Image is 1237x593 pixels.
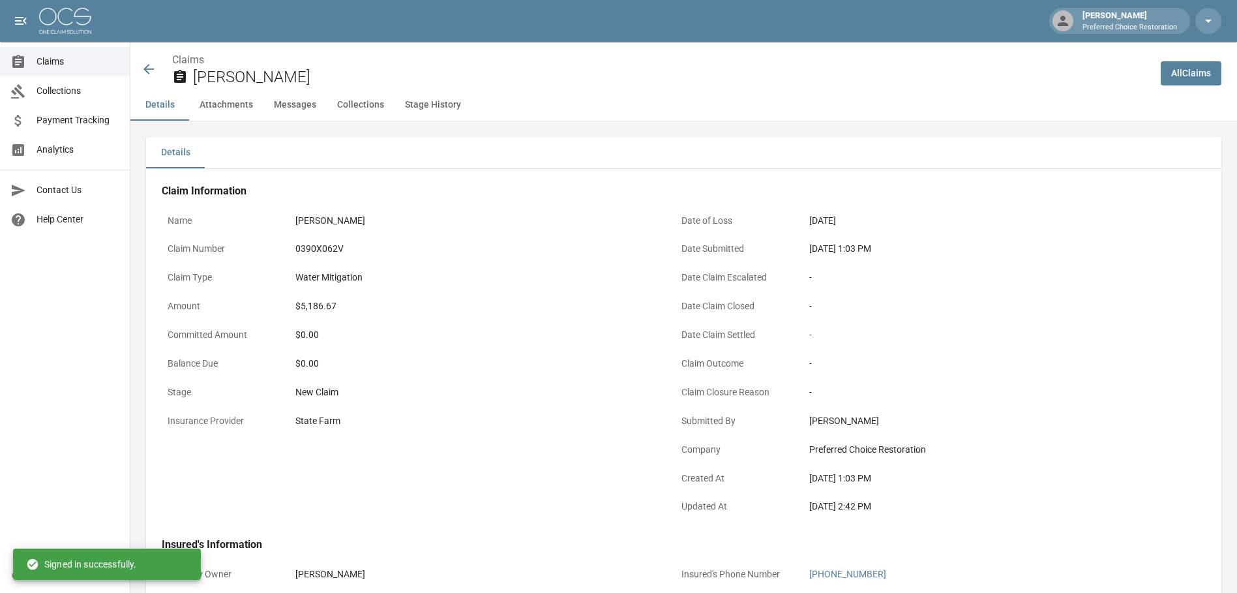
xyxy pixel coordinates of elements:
div: [DATE] 2:42 PM [809,500,1168,513]
button: Details [146,137,205,168]
div: - [809,357,1168,371]
p: Stage [162,380,279,405]
div: [DATE] 1:03 PM [809,472,1168,485]
div: - [809,299,1168,313]
a: Claims [172,53,204,66]
a: AllClaims [1161,61,1221,85]
div: [PERSON_NAME] [809,414,1168,428]
span: Payment Tracking [37,114,119,127]
p: Claim Type [162,265,279,290]
div: details tabs [146,137,1221,168]
p: Date Claim Escalated [676,265,793,290]
h4: Claim Information [162,185,1174,198]
p: Claim Closure Reason [676,380,793,405]
button: open drawer [8,8,34,34]
div: [DATE] [809,214,1168,228]
div: New Claim [295,386,654,399]
div: $0.00 [295,328,654,342]
p: Updated At [676,494,793,519]
div: $5,186.67 [295,299,654,313]
span: Claims [37,55,119,68]
span: Analytics [37,143,119,157]
p: Date of Loss [676,208,793,234]
button: Details [130,89,189,121]
span: Help Center [37,213,119,226]
span: Collections [37,84,119,98]
button: Messages [263,89,327,121]
div: 0390X062V [295,242,654,256]
p: Date Claim Closed [676,294,793,319]
span: Contact Us [37,183,119,197]
p: Created At [676,466,793,491]
p: Claim Outcome [676,351,793,376]
div: © 2025 One Claim Solution [12,569,118,582]
div: - [809,386,1168,399]
div: - [809,328,1168,342]
p: Property Owner [162,562,279,587]
div: Preferred Choice Restoration [809,443,1168,457]
div: $0.00 [295,357,654,371]
p: Preferred Choice Restoration [1082,22,1177,33]
img: ocs-logo-white-transparent.png [39,8,91,34]
div: anchor tabs [130,89,1237,121]
p: Insured's Phone Number [676,562,793,587]
p: Insurance Provider [162,408,279,434]
p: Date Claim Settled [676,322,793,348]
div: State Farm [295,414,654,428]
p: Amount [162,294,279,319]
div: [PERSON_NAME] [1077,9,1182,33]
a: [PHONE_NUMBER] [809,569,886,579]
div: - [809,271,1168,284]
p: Company [676,437,793,463]
p: Balance Due [162,351,279,376]
h2: [PERSON_NAME] [193,68,1150,87]
p: Name [162,208,279,234]
div: [PERSON_NAME] [295,568,654,581]
div: [PERSON_NAME] [295,214,654,228]
button: Collections [327,89,395,121]
div: Water Mitigation [295,271,654,284]
nav: breadcrumb [172,52,1150,68]
button: Stage History [395,89,471,121]
p: Claim Number [162,236,279,262]
p: Submitted By [676,408,793,434]
p: Date Submitted [676,236,793,262]
div: [DATE] 1:03 PM [809,242,1168,256]
button: Attachments [189,89,263,121]
div: Signed in successfully. [26,553,136,576]
h4: Insured's Information [162,538,1174,551]
p: Committed Amount [162,322,279,348]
